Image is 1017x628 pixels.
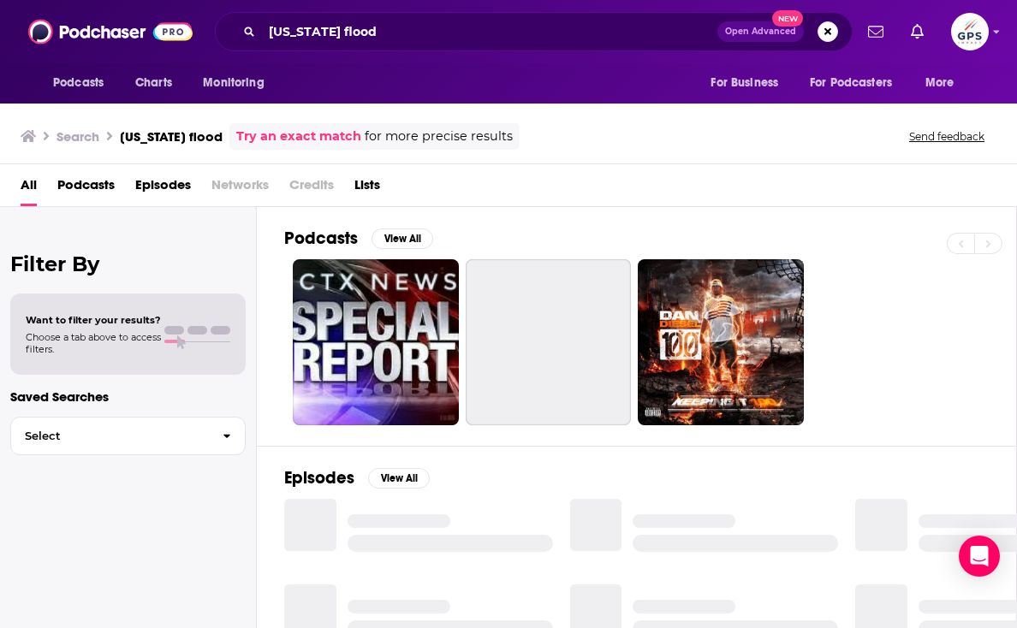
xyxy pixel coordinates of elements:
[951,13,989,50] span: Logged in as JocelynOGPS
[711,71,778,95] span: For Business
[211,171,269,206] span: Networks
[41,67,126,99] button: open menu
[799,67,917,99] button: open menu
[810,71,892,95] span: For Podcasters
[699,67,800,99] button: open menu
[925,71,955,95] span: More
[861,17,890,46] a: Show notifications dropdown
[725,27,796,36] span: Open Advanced
[368,468,430,489] button: View All
[124,67,182,99] a: Charts
[772,10,803,27] span: New
[57,171,115,206] a: Podcasts
[28,15,193,48] img: Podchaser - Follow, Share and Rate Podcasts
[21,171,37,206] a: All
[372,228,433,249] button: View All
[236,127,361,146] a: Try an exact match
[135,171,191,206] a: Episodes
[10,417,246,455] button: Select
[284,228,433,249] a: PodcastsView All
[10,388,246,405] p: Saved Searches
[191,67,286,99] button: open menu
[26,331,161,355] span: Choose a tab above to access filters.
[284,228,358,249] h2: Podcasts
[951,13,989,50] button: Show profile menu
[262,18,717,45] input: Search podcasts, credits, & more...
[951,13,989,50] img: User Profile
[203,71,264,95] span: Monitoring
[11,430,209,441] span: Select
[26,314,161,326] span: Want to filter your results?
[284,467,354,489] h2: Episodes
[284,467,430,489] a: EpisodesView All
[10,252,246,276] h2: Filter By
[904,129,990,144] button: Send feedback
[135,71,172,95] span: Charts
[53,71,104,95] span: Podcasts
[120,128,223,145] h3: [US_STATE] flood
[215,12,853,51] div: Search podcasts, credits, & more...
[913,67,976,99] button: open menu
[717,21,804,42] button: Open AdvancedNew
[959,536,1000,577] div: Open Intercom Messenger
[289,171,334,206] span: Credits
[354,171,380,206] a: Lists
[904,17,931,46] a: Show notifications dropdown
[56,128,99,145] h3: Search
[365,127,513,146] span: for more precise results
